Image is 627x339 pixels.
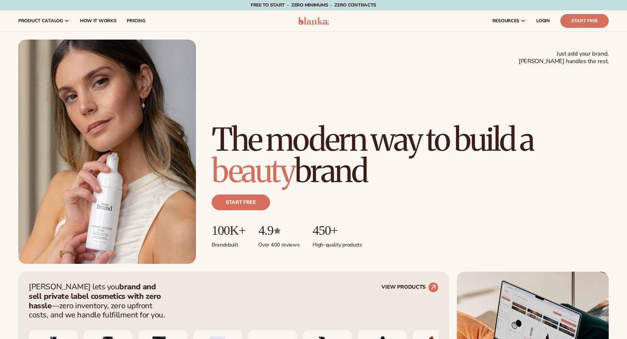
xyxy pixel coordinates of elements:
[487,10,531,31] a: resources
[29,281,161,311] strong: brand and sell private label cosmetics with zero hassle
[531,10,555,31] a: LOGIN
[18,40,196,264] img: Female holding tanning mousse.
[18,18,63,24] span: product catalog
[29,282,169,320] p: [PERSON_NAME] lets you —zero inventory, zero upfront costs, and we handle fulfillment for you.
[75,10,122,31] a: How It Works
[313,238,362,248] p: High-quality products
[313,223,362,238] p: 450+
[212,124,609,187] h1: The modern way to build a brand
[381,282,439,293] a: VIEW PRODUCTS
[13,10,75,31] a: product catalog
[492,18,519,24] span: resources
[212,238,245,248] p: Brands built
[519,50,609,65] span: Just add your brand. [PERSON_NAME] handles the rest.
[258,238,299,248] p: Over 400 reviews
[127,18,145,24] span: pricing
[121,10,150,31] a: pricing
[80,18,117,24] span: How It Works
[212,195,270,210] a: Start free
[251,2,376,8] span: Free to start · ZERO minimums · ZERO contracts
[212,223,245,238] p: 100K+
[212,151,295,191] span: beauty
[536,18,550,24] span: LOGIN
[560,14,609,28] a: Start Free
[298,17,329,25] img: logo
[258,223,299,238] p: 4.9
